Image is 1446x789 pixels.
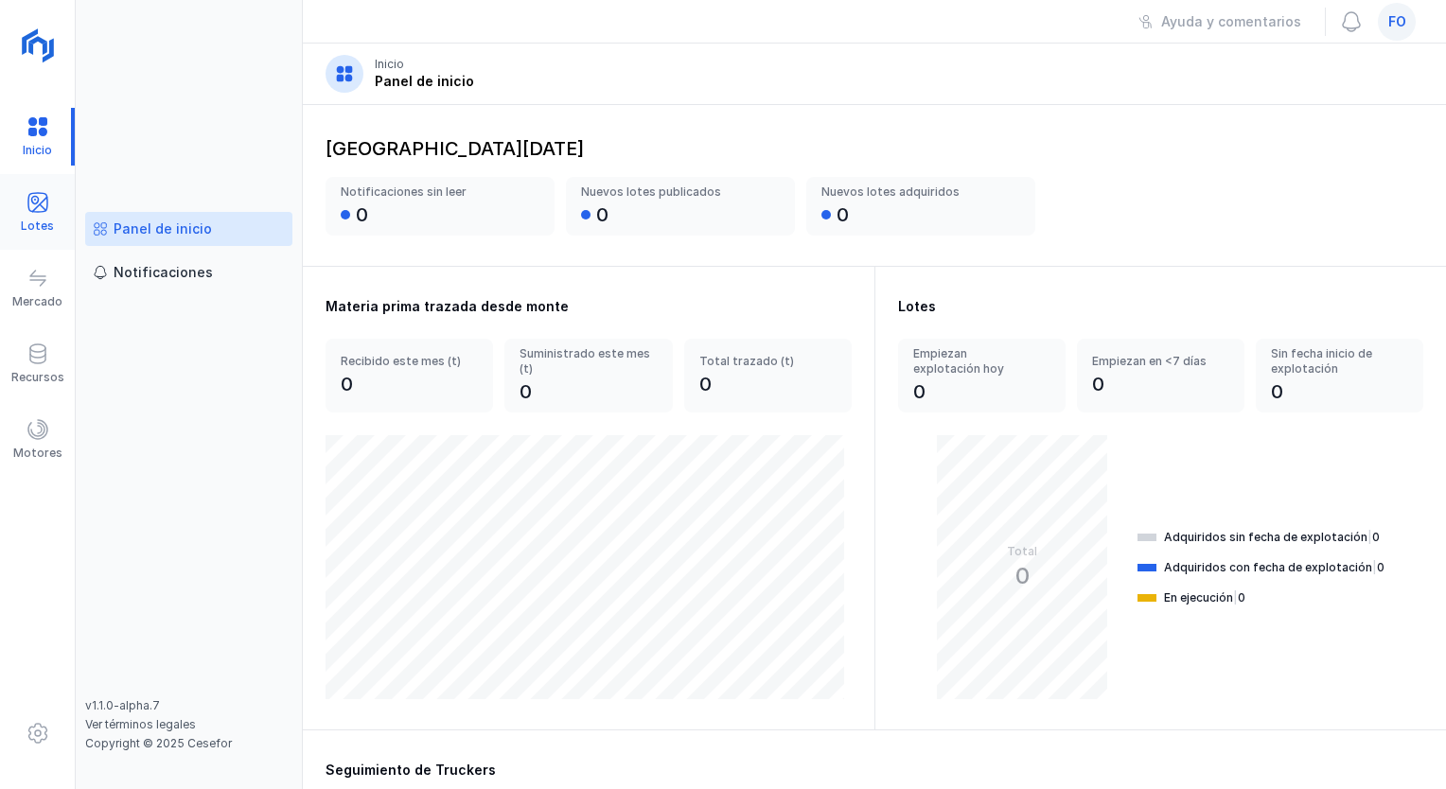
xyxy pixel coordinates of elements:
div: Sin fecha inicio de explotación [1271,346,1387,377]
div: Nuevos lotes publicados [581,184,759,200]
div: 0 [520,378,532,405]
div: Notificaciones [114,263,213,282]
div: Notificaciones sin leer [341,184,519,200]
div: En ejecución 0 [1164,590,1245,605]
div: Panel de inicio [375,72,474,91]
div: 0 [356,202,368,228]
div: Lotes [898,297,1423,316]
a: Notificaciones sin leer0 [326,177,555,236]
a: Nuevos lotes adquiridos0 [806,177,1035,236]
img: logoRight.svg [14,22,62,69]
div: 0 [699,371,712,397]
span: | [1367,530,1372,544]
div: Copyright © 2025 Cesefor [85,736,292,751]
div: 0 [913,378,926,405]
div: Ayuda y comentarios [1161,12,1301,31]
div: 0 [596,202,608,228]
div: Adquiridos con fecha de explotación 0 [1164,560,1384,575]
div: Recibido este mes (t) [341,354,478,369]
div: Lotes [21,219,54,234]
div: Empiezan explotación hoy [913,346,1030,377]
span: fo [1388,12,1406,31]
button: Ayuda y comentarios [1126,6,1314,38]
div: Adquiridos sin fecha de explotación 0 [1164,530,1380,545]
div: Motores [13,446,62,461]
div: Panel de inicio [114,219,212,238]
a: Nuevos lotes publicados0 [566,177,795,236]
div: Mercado [12,294,62,309]
a: Ver términos legales [85,717,196,731]
div: 0 [1271,378,1283,405]
div: Total trazado (t) [699,354,837,369]
a: Empiezan explotación hoy0 [898,339,1066,412]
span: | [1233,590,1238,605]
div: [GEOGRAPHIC_DATA][DATE] [326,135,1423,154]
div: 0 [1092,371,1104,397]
div: Seguimiento de Truckers [326,761,1423,780]
a: Empiezan en <7 días0 [1077,339,1244,412]
div: v1.1.0-alpha.7 [85,698,292,713]
div: Materia prima trazada desde monte [326,297,852,316]
a: Notificaciones [85,255,292,289]
div: Recursos [11,370,64,385]
span: | [1372,560,1377,574]
div: 0 [341,371,353,397]
div: 0 [837,202,849,228]
div: Nuevos lotes adquiridos [821,184,999,200]
div: Empiezan en <7 días [1092,354,1208,369]
a: Panel de inicio [85,212,292,246]
div: Suministrado este mes (t) [520,346,657,377]
div: Inicio [375,57,404,72]
a: Sin fecha inicio de explotación0 [1256,339,1423,412]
